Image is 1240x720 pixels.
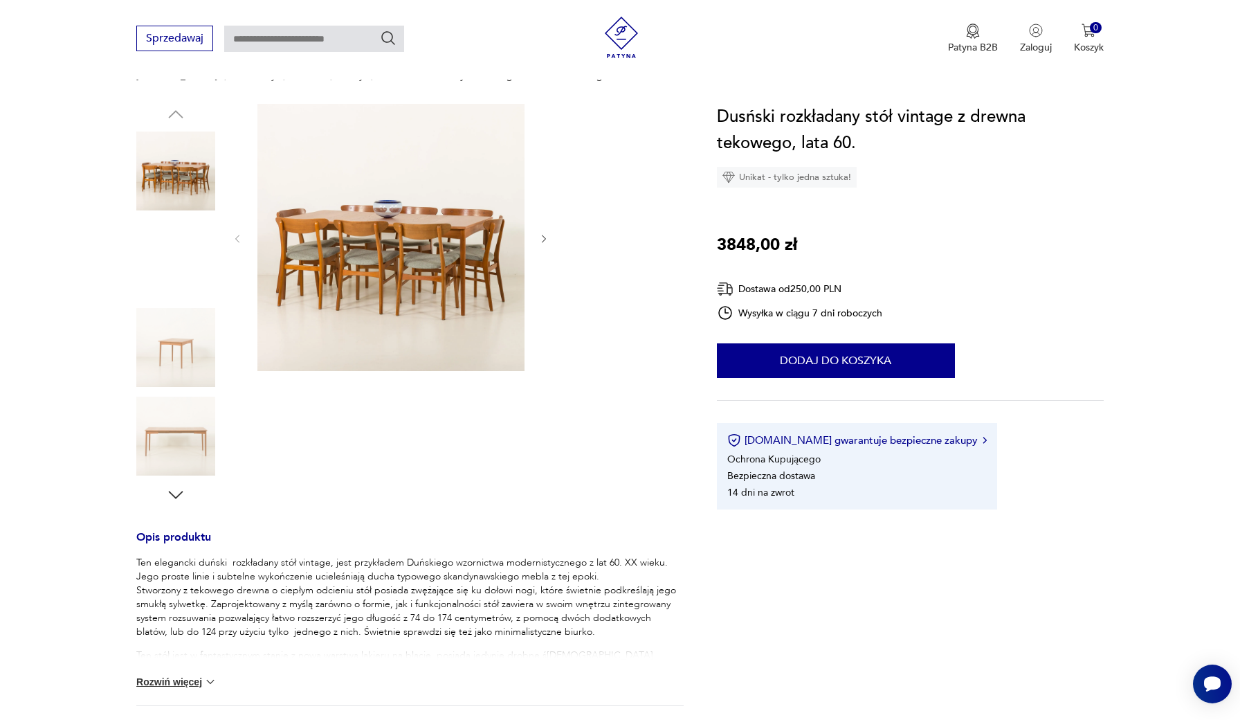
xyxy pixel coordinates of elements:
li: 14 dni na zwrot [727,486,794,499]
button: Rozwiń więcej [136,675,217,689]
p: Dusński rozkładany stół vintage z drewna tekowego, lata 60. [383,71,646,82]
a: Meble [295,71,323,82]
button: Szukaj [380,30,396,46]
img: chevron down [203,675,217,689]
a: Stoły [343,71,364,82]
div: 0 [1090,22,1102,34]
div: Unikat - tylko jedna sztuka! [717,167,857,188]
img: Patyna - sklep z meblami i dekoracjami vintage [601,17,642,58]
p: Ten elegancki duński rozkładany stół vintage, jest przykładem Duńskiego wzornictwa modernistyczne... [136,556,684,639]
p: Ten stół jest w fantastycznym stanie z nową warstwą lakieru na blacie, posiada jedynie drobne ś[D... [136,649,684,690]
button: 0Koszyk [1074,24,1104,54]
img: Zdjęcie produktu Dusński rozkładany stół vintage z drewna tekowego, lata 60. [136,397,215,476]
img: Ikona medalu [966,24,980,39]
a: [DOMAIN_NAME] [136,71,217,82]
h1: Dusński rozkładany stół vintage z drewna tekowego, lata 60. [717,104,1104,156]
li: Ochrona Kupującego [727,453,821,466]
div: Dostawa od 250,00 PLN [717,280,883,298]
button: Zaloguj [1020,24,1052,54]
a: Produkty [237,71,276,82]
img: Ikona certyfikatu [727,433,741,447]
iframe: Smartsupp widget button [1193,665,1232,703]
p: Koszyk [1074,41,1104,54]
img: Ikona diamentu [722,171,735,183]
p: 3848,00 zł [717,232,797,258]
h3: Opis produktu [136,533,684,556]
button: Sprzedawaj [136,26,213,51]
li: Bezpieczna dostawa [727,469,815,483]
img: Zdjęcie produktu Dusński rozkładany stół vintage z drewna tekowego, lata 60. [257,104,525,371]
img: Zdjęcie produktu Dusński rozkładany stół vintage z drewna tekowego, lata 60. [136,308,215,387]
img: Zdjęcie produktu Dusński rozkładany stół vintage z drewna tekowego, lata 60. [136,220,215,299]
img: Zdjęcie produktu Dusński rozkładany stół vintage z drewna tekowego, lata 60. [136,132,215,210]
a: Ikona medaluPatyna B2B [948,24,998,54]
div: Wysyłka w ciągu 7 dni roboczych [717,305,883,321]
button: Patyna B2B [948,24,998,54]
img: Ikona koszyka [1082,24,1095,37]
a: Sprzedawaj [136,35,213,44]
img: Ikona dostawy [717,280,733,298]
p: Zaloguj [1020,41,1052,54]
img: Ikonka użytkownika [1029,24,1043,37]
p: Patyna B2B [948,41,998,54]
button: [DOMAIN_NAME] gwarantuje bezpieczne zakupy [727,433,987,447]
button: Dodaj do koszyka [717,343,955,378]
img: Ikona strzałki w prawo [983,437,987,444]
